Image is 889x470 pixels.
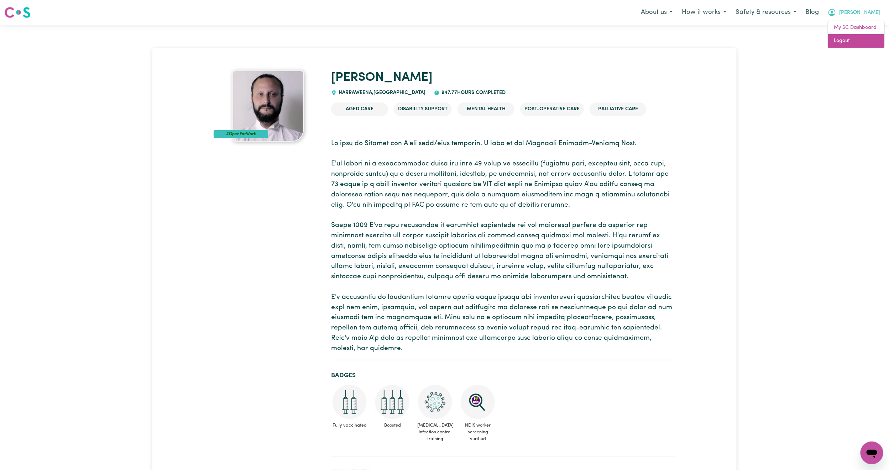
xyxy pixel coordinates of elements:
span: NDIS worker screening verified [459,419,496,445]
button: How it works [677,5,731,20]
span: 947.77 hours completed [440,90,506,95]
a: Logout [828,34,884,48]
h2: Badges [331,372,675,379]
img: NDIS Worker Screening Verified [461,385,495,419]
img: CS Academy: COVID-19 Infection Control Training course completed [418,385,452,419]
li: Palliative care [590,102,647,116]
img: Care and support worker has received 2 doses of COVID-19 vaccine [333,385,367,419]
img: Careseekers logo [4,6,31,19]
li: Disability Support [394,102,452,116]
span: Fully vaccinated [331,419,368,432]
span: [PERSON_NAME] [839,9,880,17]
img: Michele [232,70,304,142]
iframe: Button to launch messaging window, conversation in progress [861,442,883,464]
a: [PERSON_NAME] [331,72,433,84]
span: [MEDICAL_DATA] infection control training [417,419,454,445]
span: NARRAWEENA , [GEOGRAPHIC_DATA] [337,90,425,95]
a: Careseekers logo [4,4,31,21]
div: #OpenForWork [214,130,268,138]
button: Safety & resources [731,5,801,20]
div: My Account [828,21,885,48]
a: My SC Dashboard [828,21,884,35]
img: Care and support worker has received booster dose of COVID-19 vaccination [375,385,409,419]
li: Post-operative care [520,102,584,116]
a: Michele's profile picture'#OpenForWork [214,70,323,142]
p: Lo ipsu do Sitamet con A eli sedd/eius temporin. U labo et dol Magnaali Enimadm-Veniamq Nost. E'u... [331,139,675,354]
li: Aged Care [331,102,388,116]
li: Mental Health [457,102,514,116]
a: Blog [801,5,823,20]
button: About us [636,5,677,20]
span: Boosted [374,419,411,432]
button: My Account [823,5,885,20]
